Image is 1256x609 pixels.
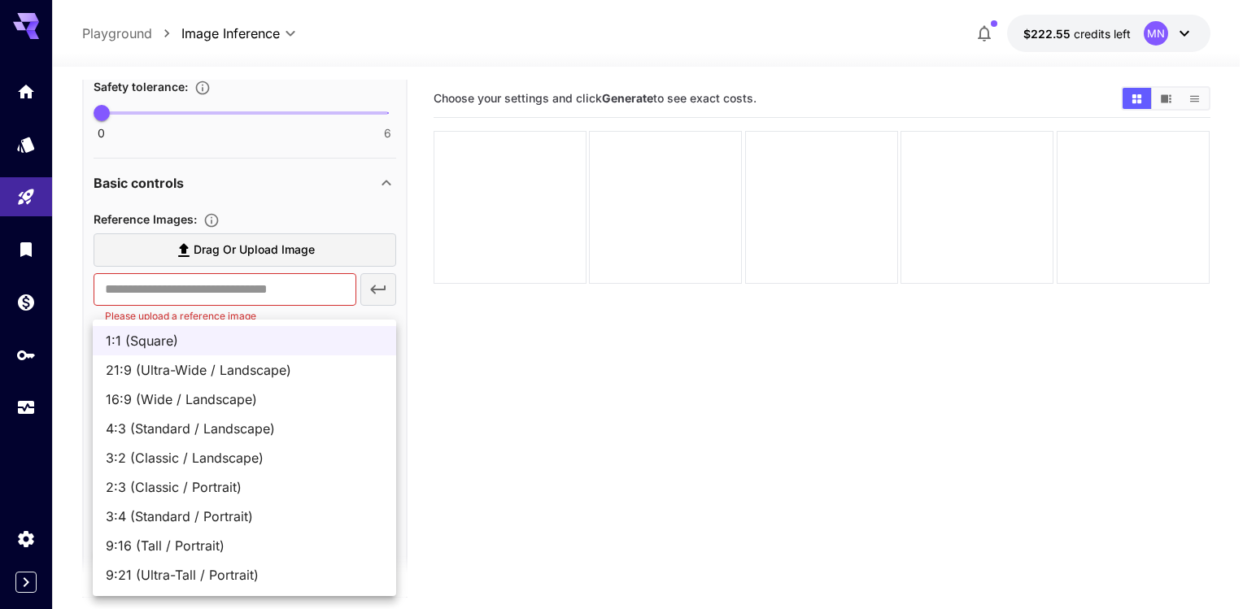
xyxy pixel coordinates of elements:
img: tab_keywords_by_traffic_grey.svg [162,94,175,107]
span: 3:2 (Classic / Landscape) [106,448,383,468]
div: v 4.0.25 [46,26,80,39]
div: Keywords by Traffic [180,96,274,107]
span: 21:9 (Ultra-Wide / Landscape) [106,360,383,380]
span: 1:1 (Square) [106,331,383,350]
div: Domain Overview [62,96,146,107]
div: Domain: [URL] [42,42,116,55]
span: 16:9 (Wide / Landscape) [106,389,383,409]
img: tab_domain_overview_orange.svg [44,94,57,107]
span: 3:4 (Standard / Portrait) [106,507,383,526]
span: 4:3 (Standard / Landscape) [106,419,383,438]
span: 2:3 (Classic / Portrait) [106,477,383,497]
img: logo_orange.svg [26,26,39,39]
span: 9:21 (Ultra-Tall / Portrait) [106,565,383,585]
img: website_grey.svg [26,42,39,55]
span: 9:16 (Tall / Portrait) [106,536,383,555]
